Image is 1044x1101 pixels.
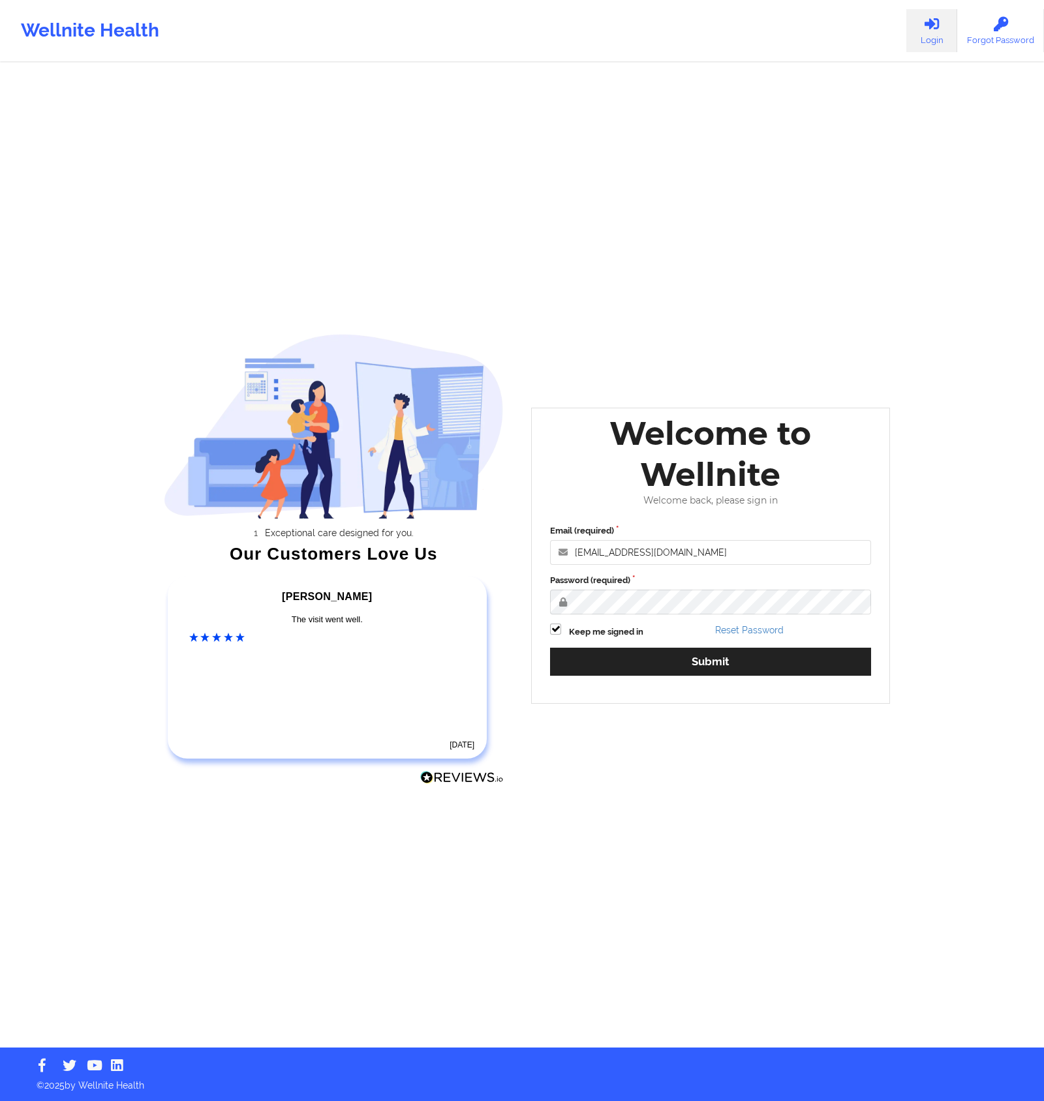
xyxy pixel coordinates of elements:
[175,528,504,538] li: Exceptional care designed for you.
[550,524,871,537] label: Email (required)
[27,1070,1017,1092] p: © 2025 by Wellnite Health
[450,740,474,749] time: [DATE]
[957,9,1044,52] a: Forgot Password
[282,591,372,602] span: [PERSON_NAME]
[550,574,871,587] label: Password (required)
[420,771,504,785] img: Reviews.io Logo
[189,613,466,626] div: The visit went well.
[569,626,643,639] label: Keep me signed in
[420,771,504,788] a: Reviews.io Logo
[906,9,957,52] a: Login
[541,495,880,506] div: Welcome back, please sign in
[550,540,871,565] input: Email address
[550,648,871,676] button: Submit
[164,547,504,560] div: Our Customers Love Us
[541,413,880,495] div: Welcome to Wellnite
[715,625,784,635] a: Reset Password
[164,333,504,518] img: wellnite-auth-hero_200.c722682e.png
